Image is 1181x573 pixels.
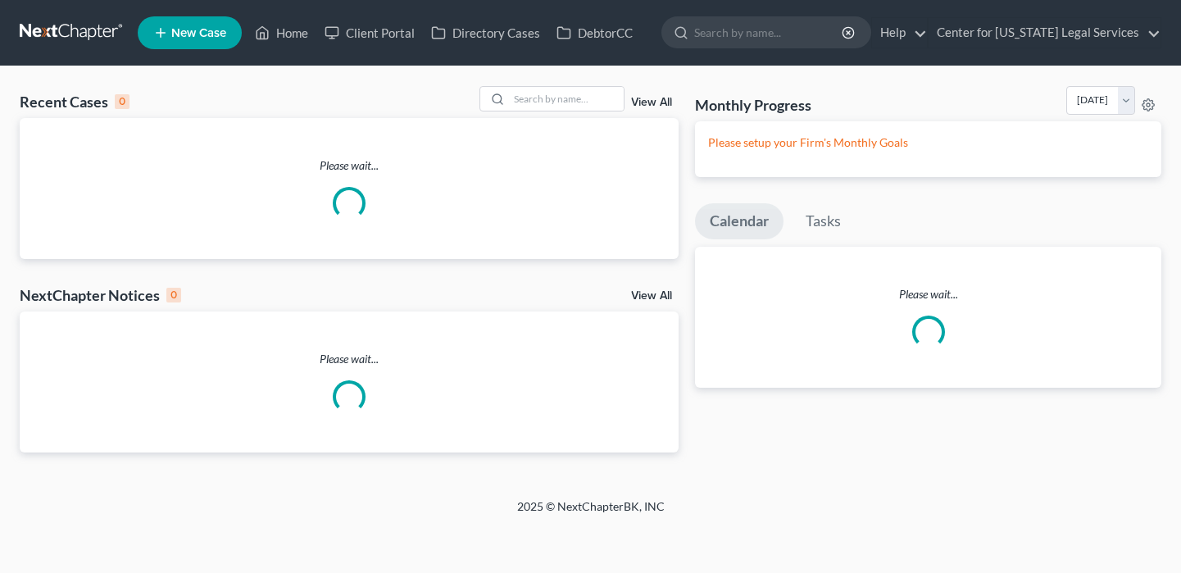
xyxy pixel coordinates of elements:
[872,18,927,48] a: Help
[20,92,129,111] div: Recent Cases
[695,286,1161,302] p: Please wait...
[423,18,548,48] a: Directory Cases
[247,18,316,48] a: Home
[171,27,226,39] span: New Case
[708,134,1148,151] p: Please setup your Firm's Monthly Goals
[166,288,181,302] div: 0
[20,285,181,305] div: NextChapter Notices
[20,157,679,174] p: Please wait...
[695,203,784,239] a: Calendar
[115,94,129,109] div: 0
[694,17,844,48] input: Search by name...
[791,203,856,239] a: Tasks
[548,18,641,48] a: DebtorCC
[695,95,811,115] h3: Monthly Progress
[631,97,672,108] a: View All
[124,498,1058,528] div: 2025 © NextChapterBK, INC
[316,18,423,48] a: Client Portal
[20,351,679,367] p: Please wait...
[929,18,1161,48] a: Center for [US_STATE] Legal Services
[631,290,672,302] a: View All
[509,87,624,111] input: Search by name...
